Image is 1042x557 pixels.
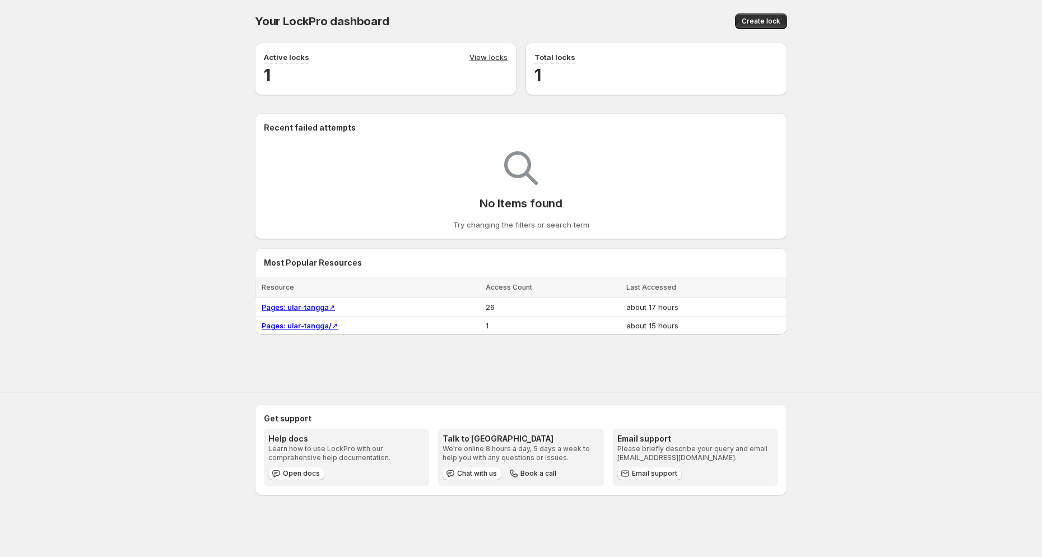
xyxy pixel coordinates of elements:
[443,433,599,444] h3: Talk to [GEOGRAPHIC_DATA]
[534,52,575,63] p: Total locks
[482,317,623,335] td: 1
[264,257,778,268] h2: Most Popular Resources
[283,469,320,478] span: Open docs
[482,298,623,317] td: 26
[262,321,338,330] a: Pages: ular-tangga/↗
[504,151,538,185] img: Empty search results
[486,283,532,291] span: Access Count
[457,469,497,478] span: Chat with us
[480,197,562,210] p: No Items found
[443,467,501,480] button: Chat with us
[617,467,682,480] a: Email support
[443,444,599,462] p: We're online 8 hours a day, 5 days a week to help you with any questions or issues.
[264,122,356,133] h2: Recent failed attempts
[623,317,787,335] td: about 15 hours
[268,433,425,444] h3: Help docs
[632,469,677,478] span: Email support
[534,64,778,86] h2: 1
[264,52,309,63] p: Active locks
[506,467,561,480] button: Book a call
[264,413,778,424] h2: Get support
[453,219,589,230] p: Try changing the filters or search term
[262,283,294,291] span: Resource
[735,13,787,29] button: Create lock
[617,433,774,444] h3: Email support
[469,52,508,64] a: View locks
[262,303,335,312] a: Pages: ular-tangga↗
[626,283,676,291] span: Last Accessed
[520,469,556,478] span: Book a call
[268,467,324,480] a: Open docs
[264,64,508,86] h2: 1
[617,444,774,462] p: Please briefly describe your query and email [EMAIL_ADDRESS][DOMAIN_NAME].
[255,15,389,28] span: Your LockPro dashboard
[742,17,780,26] span: Create lock
[623,298,787,317] td: about 17 hours
[268,444,425,462] p: Learn how to use LockPro with our comprehensive help documentation.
